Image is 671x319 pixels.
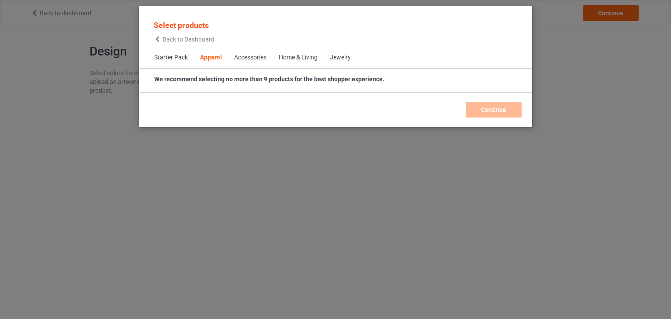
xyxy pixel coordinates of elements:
div: Home & Living [279,53,318,62]
span: Starter Pack [148,47,194,68]
div: Apparel [200,53,222,62]
div: Accessories [234,53,266,62]
div: Jewelry [330,53,351,62]
span: Back to Dashboard [163,36,214,43]
span: Select products [154,21,209,30]
strong: We recommend selecting no more than 9 products for the best shopper experience. [154,76,384,83]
